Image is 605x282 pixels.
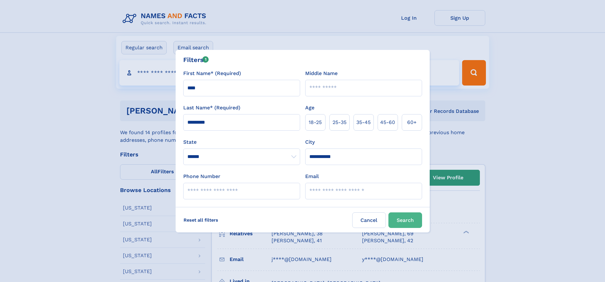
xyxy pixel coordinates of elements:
div: Filters [183,55,209,65]
label: Middle Name [305,70,338,77]
label: City [305,138,315,146]
label: Cancel [352,212,386,228]
button: Search [388,212,422,228]
label: State [183,138,300,146]
span: 35‑45 [356,119,371,126]
label: Phone Number [183,173,220,180]
span: 18‑25 [309,119,322,126]
label: Reset all filters [179,212,222,228]
span: 25‑35 [333,119,346,126]
label: Last Name* (Required) [183,104,240,112]
span: 45‑60 [380,119,395,126]
label: Email [305,173,319,180]
span: 60+ [407,119,417,126]
label: First Name* (Required) [183,70,241,77]
label: Age [305,104,314,112]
